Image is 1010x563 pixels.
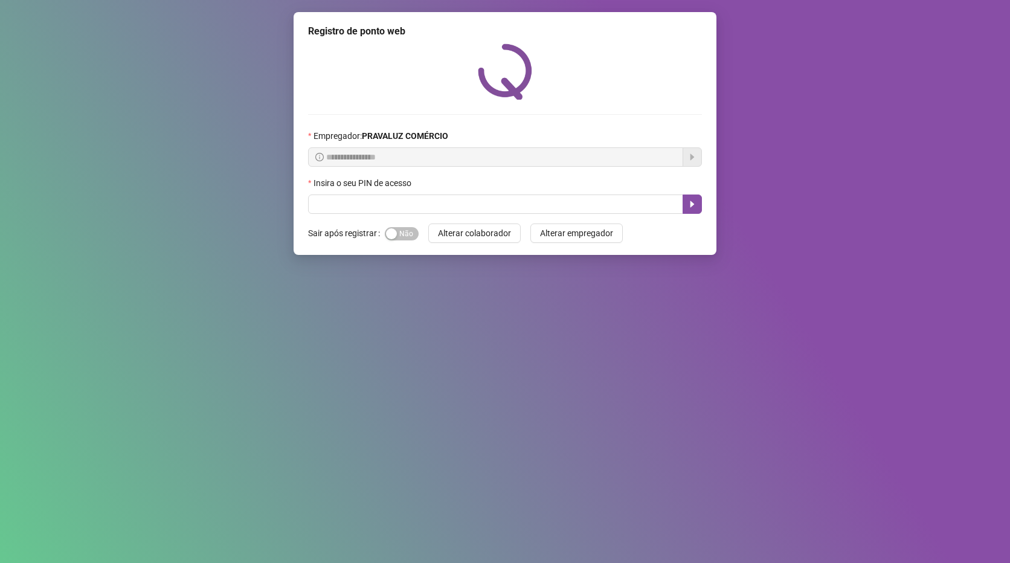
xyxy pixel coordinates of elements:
[314,129,448,143] span: Empregador :
[540,227,613,240] span: Alterar empregador
[428,224,521,243] button: Alterar colaborador
[438,227,511,240] span: Alterar colaborador
[687,199,697,209] span: caret-right
[308,176,419,190] label: Insira o seu PIN de acesso
[315,153,324,161] span: info-circle
[530,224,623,243] button: Alterar empregador
[478,43,532,100] img: QRPoint
[308,24,702,39] div: Registro de ponto web
[308,224,385,243] label: Sair após registrar
[362,131,448,141] strong: PRAVALUZ COMÉRCIO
